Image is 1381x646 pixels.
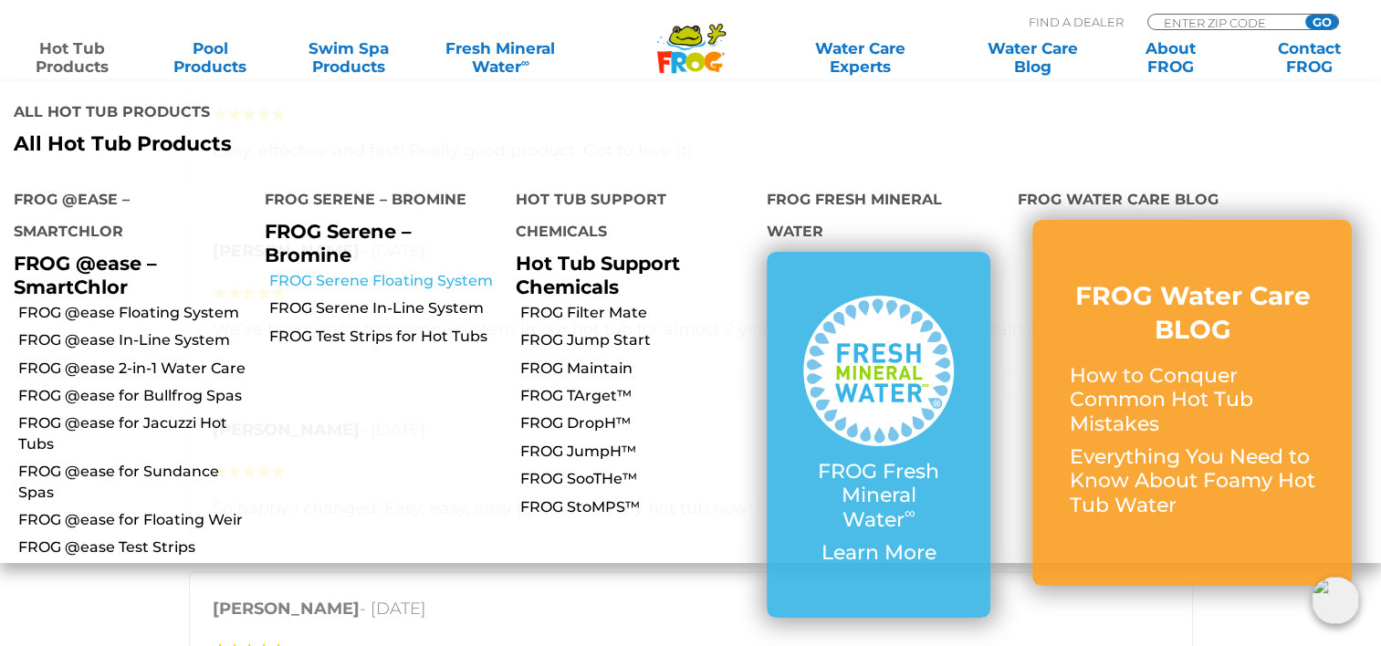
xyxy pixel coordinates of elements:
a: FROG SooTHe™ [520,469,753,489]
h3: FROG Water Care BLOG [1069,279,1315,346]
a: FROG Jump Start [520,330,753,350]
a: FROG @ease 2-in-1 Water Care [18,359,251,379]
p: - [DATE] [213,596,1169,630]
a: FROG @ease Floating System [18,303,251,323]
a: FROG Filter Mate [520,303,753,323]
a: FROG @ease In-Line System [18,330,251,350]
a: Water CareBlog [978,39,1086,76]
a: FROG Water Care BLOG How to Conquer Common Hot Tub Mistakes Everything You Need to Know About Foa... [1069,279,1315,526]
a: FROG Serene In-Line System [269,298,502,318]
h4: Hot Tub Support Chemicals [516,183,739,252]
h4: FROG Water Care Blog [1018,183,1367,220]
a: FROG @ease for Jacuzzi Hot Tubs [18,413,251,454]
a: FROG Fresh Mineral Water∞ Learn More [803,296,954,575]
h4: FROG Serene – Bromine [265,183,488,220]
a: FROG JumpH™ [520,442,753,462]
a: All Hot Tub Products [14,132,676,156]
p: FROG Fresh Mineral Water [803,460,954,532]
p: Find A Dealer [1029,14,1124,30]
h4: FROG Fresh Mineral Water [767,183,990,252]
sup: ∞ [521,56,529,69]
sup: ∞ [905,504,915,522]
img: openIcon [1312,577,1359,624]
a: Hot TubProducts [18,39,126,76]
a: FROG StoMPS™ [520,497,753,517]
a: FROG @ease Test Strips [18,537,251,557]
a: FROG @ease for Sundance Spas [18,462,251,503]
a: FROG Serene Floating System [269,271,502,291]
a: Water CareExperts [773,39,947,76]
a: FROG Test Strips for Hot Tubs [269,327,502,347]
a: AboutFROG [1117,39,1225,76]
a: FROG @ease for Floating Weir [18,510,251,530]
a: ContactFROG [1255,39,1363,76]
a: Hot Tub Support Chemicals [516,252,680,297]
p: How to Conquer Common Hot Tub Mistakes [1069,364,1315,436]
input: GO [1305,15,1338,29]
p: FROG Serene – Bromine [265,220,488,266]
a: FROG TArget™ [520,386,753,406]
a: FROG @ease for Bullfrog Spas [18,386,251,406]
a: FROG Maintain [520,359,753,379]
a: PoolProducts [157,39,265,76]
p: Everything You Need to Know About Foamy Hot Tub Water [1069,445,1315,517]
a: FROG DropH™ [520,413,753,433]
p: FROG @ease – SmartChlor [14,252,237,297]
h4: All Hot Tub Products [14,96,676,132]
a: Swim SpaProducts [295,39,403,76]
strong: [PERSON_NAME] [213,599,360,619]
input: Zip Code Form [1162,15,1285,30]
p: Learn More [803,541,954,565]
a: Fresh MineralWater∞ [434,39,568,76]
h4: FROG @ease – SmartChlor [14,183,237,252]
